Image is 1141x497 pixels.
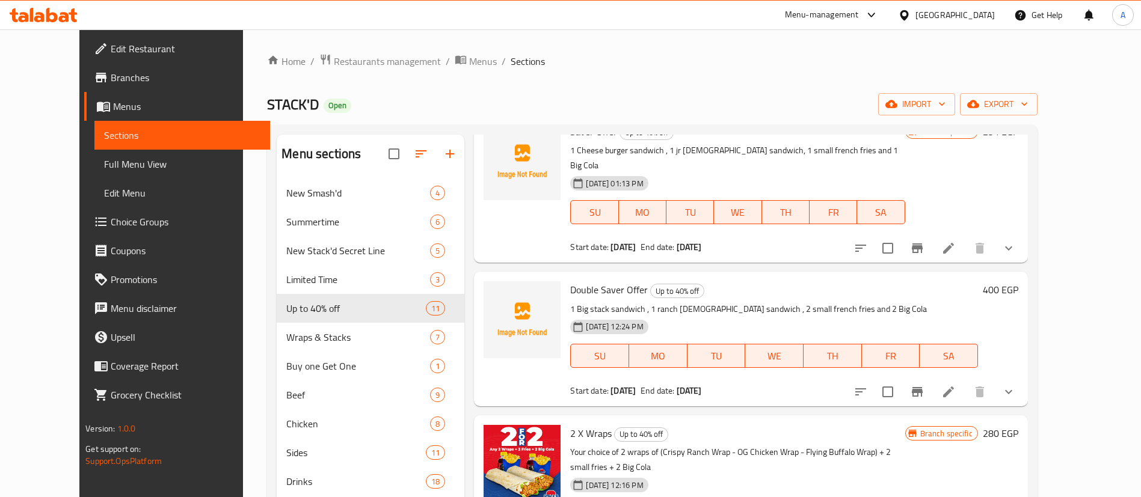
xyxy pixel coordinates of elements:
[111,41,260,56] span: Edit Restaurant
[286,301,426,316] div: Up to 40% off
[381,141,407,166] span: Select all sections
[903,377,932,406] button: Branch-specific-item
[767,204,805,221] span: TH
[84,207,270,236] a: Choice Groups
[994,377,1023,406] button: show more
[570,344,629,368] button: SU
[85,441,141,457] span: Get support on:
[903,234,932,263] button: Branch-specific-item
[570,383,609,398] span: Start date:
[277,352,464,380] div: Buy one Get One1
[111,272,260,287] span: Promotions
[857,200,905,224] button: SA
[286,445,426,460] div: Sides
[286,416,430,431] span: Chicken
[714,200,761,224] button: WE
[570,239,609,255] span: Start date:
[920,344,978,368] button: SA
[117,421,136,436] span: 1.0.0
[286,186,430,200] span: New Smash'd
[430,243,445,258] div: items
[431,216,444,228] span: 6
[484,123,561,200] img: Saver Offer
[576,347,624,365] span: SU
[430,330,445,344] div: items
[875,379,900,404] span: Select to update
[570,424,612,442] span: 2 X Wraps
[286,359,430,373] div: Buy one Get One
[745,344,804,368] button: WE
[324,100,351,111] span: Open
[570,143,905,173] p: 1 Cheese burger sandwich , 1 jr [DEMOGRAPHIC_DATA] sandwich, 1 small french fries and 1 Big Cola
[629,344,687,368] button: MO
[281,145,361,163] h2: Menu sections
[960,93,1038,115] button: export
[941,241,956,255] a: Edit menu item
[634,347,683,365] span: MO
[431,188,444,199] span: 4
[430,359,445,373] div: items
[319,53,441,69] a: Restaurants management
[687,344,746,368] button: TU
[983,123,1018,140] h6: 254 EGP
[94,178,270,207] a: Edit Menu
[430,186,445,200] div: items
[970,97,1028,112] span: export
[277,323,464,352] div: Wraps & Stacks7
[286,272,430,287] span: Limited Time
[965,234,994,263] button: delete
[267,91,319,118] span: STACK'D
[431,389,444,401] span: 9
[576,204,614,221] span: SU
[111,388,260,402] span: Grocery Checklist
[641,239,674,255] span: End date:
[619,200,666,224] button: MO
[430,416,445,431] div: items
[111,359,260,373] span: Coverage Report
[430,215,445,229] div: items
[286,330,430,344] div: Wraps & Stacks
[104,157,260,171] span: Full Menu View
[431,245,444,257] span: 5
[862,344,920,368] button: FR
[431,332,444,343] span: 7
[85,421,115,436] span: Version:
[286,388,430,402] div: Beef
[810,200,857,224] button: FR
[84,323,270,352] a: Upsell
[469,54,497,69] span: Menus
[267,54,306,69] a: Home
[111,70,260,85] span: Branches
[804,344,862,368] button: TH
[641,383,674,398] span: End date:
[650,284,704,298] div: Up to 40% off
[431,361,444,372] span: 1
[651,284,704,298] span: Up to 40% off
[84,352,270,380] a: Coverage Report
[94,150,270,178] a: Full Menu View
[84,265,270,294] a: Promotions
[610,383,636,398] b: [DATE]
[888,97,946,112] span: import
[286,243,430,258] span: New Stack'd Secret Line
[334,54,441,69] span: Restaurants management
[277,236,464,265] div: New Stack'd Secret Line5
[111,243,260,258] span: Coupons
[455,53,497,69] a: Menus
[407,139,435,168] span: Sort sections
[875,236,900,261] span: Select to update
[286,215,430,229] div: Summertime
[426,474,445,489] div: items
[570,200,618,224] button: SU
[785,8,859,22] div: Menu-management
[867,347,915,365] span: FR
[277,409,464,438] div: Chicken8
[1001,241,1016,255] svg: Show Choices
[426,303,444,314] span: 11
[85,453,162,469] a: Support.OpsPlatform
[286,474,426,489] span: Drinks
